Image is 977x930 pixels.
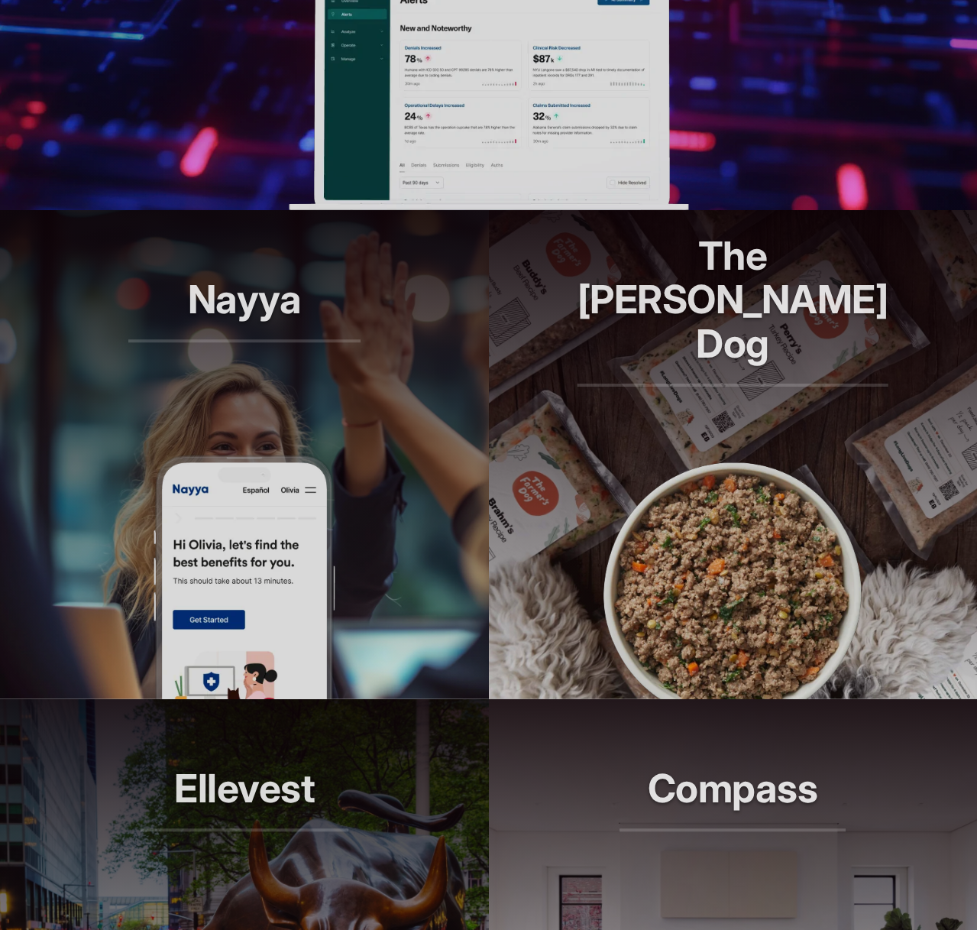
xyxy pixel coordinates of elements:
[595,455,870,699] img: adonis work sample
[153,455,336,699] img: adonis work sample
[128,277,361,342] h2: Nayya
[577,234,888,387] h2: The [PERSON_NAME] Dog
[140,766,348,831] h2: Ellevest
[620,766,846,831] h2: Compass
